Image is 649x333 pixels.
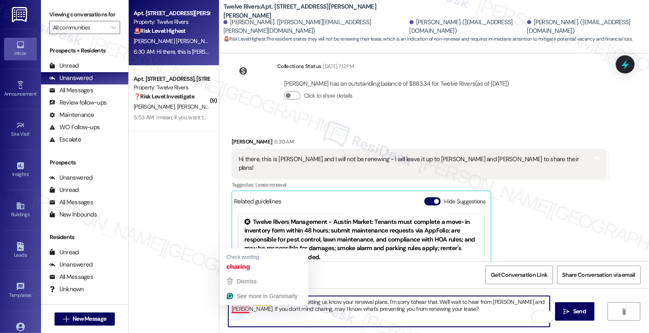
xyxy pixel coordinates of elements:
[30,130,31,136] span: •
[4,119,37,141] a: Site Visit •
[49,173,93,182] div: Unanswered
[134,48,485,55] div: 6:30 AM: Hi there, this is [PERSON_NAME] and I will not be renewing - I will leave it up to [PERS...
[4,159,37,181] a: Insights •
[273,137,294,146] div: 6:30 AM
[49,248,79,257] div: Unread
[49,98,107,107] div: Review follow-ups
[177,103,221,110] span: [PERSON_NAME]
[49,186,79,194] div: Unread
[134,27,186,34] strong: 🚨 Risk Level: Highest
[232,179,606,191] div: Tagged as:
[41,158,128,167] div: Prospects
[557,266,641,284] button: Share Conversation via email
[4,280,37,302] a: Templates •
[4,38,37,60] a: Inbox
[63,316,69,322] i: 
[321,62,354,71] div: [DATE] 7:12 PM
[223,18,407,36] div: [PERSON_NAME]. ([PERSON_NAME][EMAIL_ADDRESS][PERSON_NAME][DOMAIN_NAME])
[564,308,570,315] i: 
[223,2,387,20] b: Twelve Rivers: Apt. [STREET_ADDRESS][PERSON_NAME][PERSON_NAME]
[228,296,550,327] textarea: To enrich screen reader interactions, please activate Accessibility in Grammarly extension settings
[223,35,633,43] span: : The resident states they will not be renewing their lease, which is an indication of non-renewa...
[134,93,194,100] strong: ❓ Risk Level: Investigate
[621,308,627,315] i: 
[134,18,210,26] div: Property: Twelve Rivers
[36,90,38,96] span: •
[49,123,100,132] div: WO Follow-ups
[111,24,116,31] i: 
[49,111,94,119] div: Maintenance
[4,239,37,262] a: Leads
[134,37,219,45] span: [PERSON_NAME] [PERSON_NAME]
[134,75,210,83] div: Apt. [STREET_ADDRESS], [STREET_ADDRESS]
[49,86,93,95] div: All Messages
[234,197,282,209] div: Related guidelines
[255,181,287,188] span: Lease renewal
[573,307,586,316] span: Send
[244,218,478,262] div: Twelve Rivers Management - Austin Market: Tenants must complete a move-in inventory form within 4...
[49,8,120,21] label: Viewing conversations for
[239,155,593,173] div: Hi there, this is [PERSON_NAME] and I will not be renewing - I will leave it up to [PERSON_NAME] ...
[134,103,177,110] span: [PERSON_NAME]
[53,21,107,34] input: All communities
[49,273,93,281] div: All Messages
[4,199,37,221] a: Buildings
[41,233,128,242] div: Residents
[485,266,553,284] button: Get Conversation Link
[49,135,81,144] div: Escalate
[232,137,606,149] div: [PERSON_NAME]
[49,285,84,294] div: Unknown
[55,312,115,326] button: New Message
[284,80,509,88] div: [PERSON_NAME] has an outstanding balance of $883.34 for Twelve Rivers (as of [DATE])
[555,302,595,321] button: Send
[444,197,485,206] label: Hide Suggestions
[134,9,210,18] div: Apt. [STREET_ADDRESS][PERSON_NAME][PERSON_NAME]
[304,91,352,100] label: Click to show details
[28,170,30,176] span: •
[32,291,33,297] span: •
[41,46,128,55] div: Prospects + Residents
[49,260,93,269] div: Unanswered
[562,271,635,279] span: Share Conversation via email
[410,18,525,36] div: [PERSON_NAME]. ([EMAIL_ADDRESS][DOMAIN_NAME])
[491,271,547,279] span: Get Conversation Link
[527,18,643,36] div: [PERSON_NAME]. ([EMAIL_ADDRESS][DOMAIN_NAME])
[73,315,106,323] span: New Message
[277,62,321,71] div: Collections Status
[49,74,93,82] div: Unanswered
[223,36,266,42] strong: 🚨 Risk Level: Highest
[12,7,29,22] img: ResiDesk Logo
[49,62,79,70] div: Unread
[49,210,97,219] div: New Inbounds
[134,83,210,92] div: Property: Twelve Rivers
[49,198,93,207] div: All Messages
